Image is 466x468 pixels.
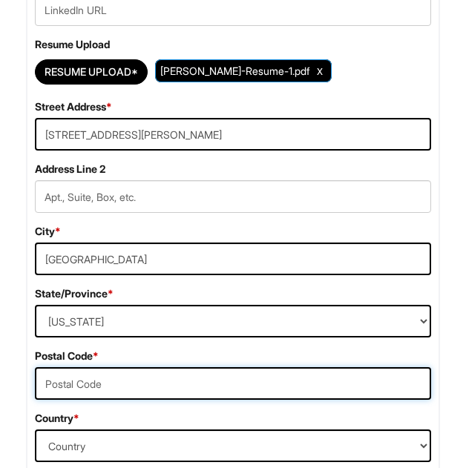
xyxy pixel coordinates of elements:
input: Apt., Suite, Box, etc. [35,180,431,213]
label: Resume Upload [35,37,110,52]
label: Address Line 2 [35,162,105,177]
label: Street Address [35,99,112,114]
label: State/Province [35,286,114,301]
a: Clear Uploaded File [313,61,326,81]
label: Postal Code [35,349,99,363]
label: City [35,224,61,239]
input: Postal Code [35,367,431,400]
select: Country [35,429,431,462]
button: Resume Upload*Resume Upload* [35,59,148,85]
input: City [35,243,431,275]
input: Street Address [35,118,431,151]
span: [PERSON_NAME]-Resume-1.pdf [160,65,309,77]
label: Country [35,411,79,426]
select: State/Province [35,305,431,337]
